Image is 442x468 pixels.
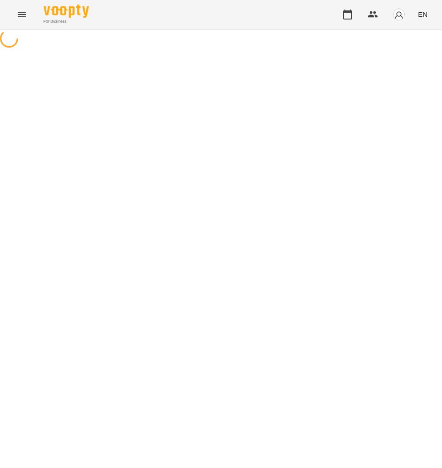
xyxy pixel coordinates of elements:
span: For Business [44,19,89,24]
button: EN [414,6,431,23]
span: EN [418,10,427,19]
img: avatar_s.png [393,8,405,21]
button: Menu [11,4,33,25]
img: Voopty Logo [44,5,89,18]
